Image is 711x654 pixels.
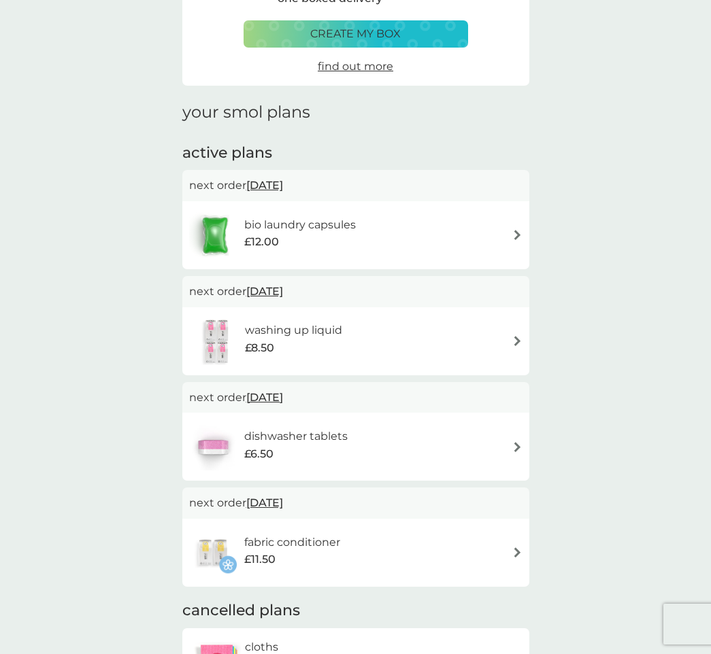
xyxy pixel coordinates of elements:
span: [DATE] [246,384,283,411]
img: fabric conditioner [189,529,237,576]
p: next order [189,283,523,300]
img: dishwasher tablets [189,423,237,470]
img: arrow right [512,230,523,240]
img: washing up liquid [189,317,245,365]
h2: cancelled plans [182,600,529,621]
span: £11.50 [244,551,276,568]
span: [DATE] [246,278,283,305]
span: £12.00 [244,233,279,251]
h6: bio laundry capsules [244,216,356,234]
h6: washing up liquid [245,322,342,339]
span: £8.50 [245,339,274,357]
h6: fabric conditioner [244,534,340,551]
p: next order [189,494,523,512]
p: create my box [310,25,401,43]
span: find out more [318,60,393,73]
p: next order [189,177,523,194]
h2: active plans [182,143,529,164]
p: next order [189,389,523,407]
span: £6.50 [244,445,274,463]
h1: your smol plans [182,103,529,122]
span: [DATE] [246,172,283,199]
img: arrow right [512,547,523,557]
h6: dishwasher tablets [244,428,348,445]
img: bio laundry capsules [189,211,241,259]
span: [DATE] [246,489,283,516]
img: arrow right [512,336,523,346]
a: find out more [318,58,393,75]
button: create my box [244,20,468,48]
img: arrow right [512,442,523,452]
